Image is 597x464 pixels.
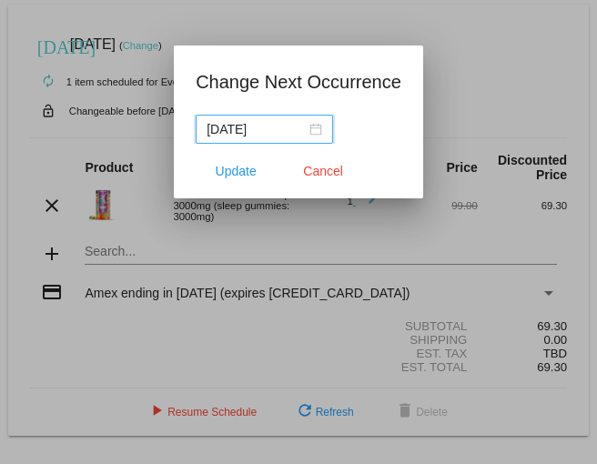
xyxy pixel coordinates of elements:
input: Select date [207,119,306,139]
span: Update [216,164,257,178]
h1: Change Next Occurrence [196,67,401,96]
button: Close dialog [283,155,363,187]
span: Cancel [303,164,343,178]
button: Update [196,155,276,187]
